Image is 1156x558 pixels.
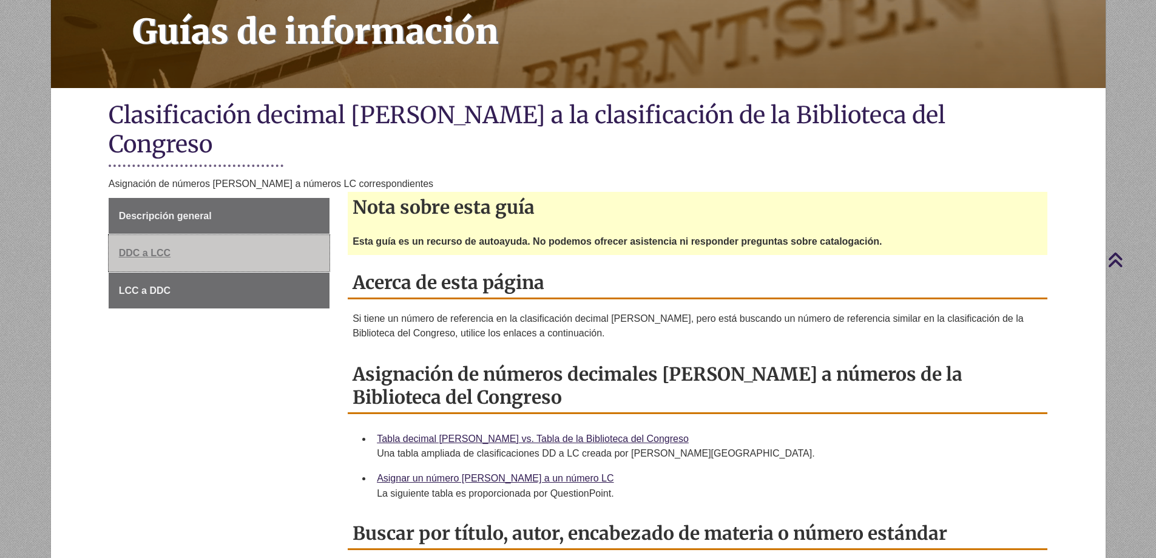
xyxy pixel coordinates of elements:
[377,473,613,483] a: Asignar un número [PERSON_NAME] a un número LC
[119,211,212,221] font: Descripción general
[353,362,962,409] font: Asignación de números decimales [PERSON_NAME] a números de la Biblioteca del Congreso
[353,236,882,247] font: Esta guía es un recurso de autoayuda. No podemos ofrecer asistencia ni responder preguntas sobre ...
[353,196,535,219] font: Nota sobre esta guía
[1107,251,1153,268] a: Volver arriba
[109,179,433,189] font: Asignación de números [PERSON_NAME] a números LC correspondientes
[109,235,330,271] a: DDC a LCC
[109,100,945,158] font: Clasificación decimal [PERSON_NAME] a la clasificación de la Biblioteca del Congreso
[119,248,171,258] font: DDC a LCC
[109,198,330,309] div: Menú de la página de guía
[377,448,814,458] font: Una tabla ampliada de clasificaciones DD a LC creada por [PERSON_NAME][GEOGRAPHIC_DATA].
[377,488,613,498] font: La siguiente tabla es proporcionada por QuestionPoint.
[353,522,947,545] font: Buscar por título, autor, encabezado de materia o número estándar
[132,10,499,53] font: Guías de información
[353,313,1023,338] font: Si tiene un número de referencia en la clasificación decimal [PERSON_NAME], pero está buscando un...
[353,271,544,294] font: Acerca de esta página
[109,273,330,309] a: LCC a DDC
[119,285,171,296] font: LCC a DDC
[377,434,689,444] a: Tabla decimal [PERSON_NAME] vs. Tabla de la Biblioteca del Congreso
[109,198,330,234] a: Descripción general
